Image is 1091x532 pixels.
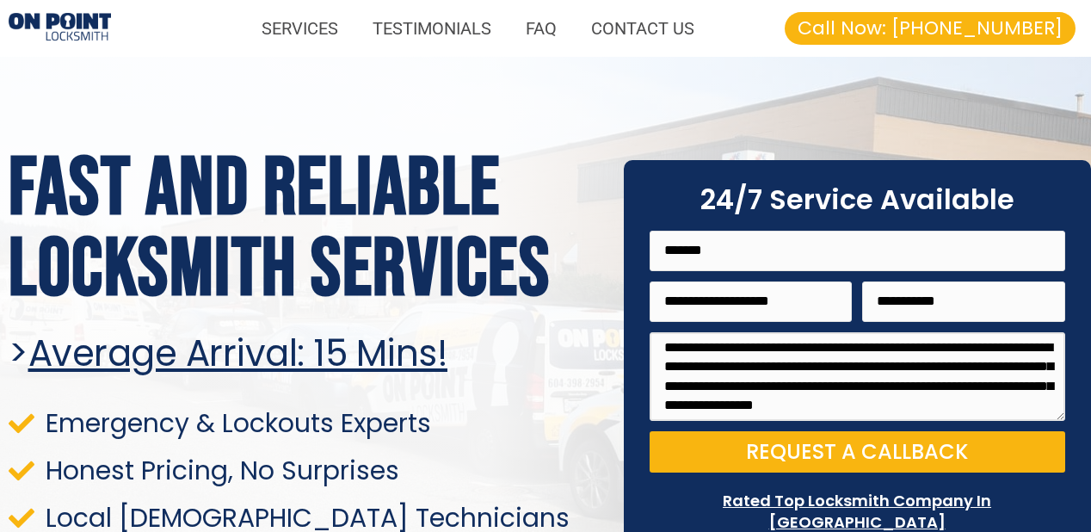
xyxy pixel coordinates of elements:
span: Emergency & Lockouts Experts [41,411,431,435]
a: Call Now: [PHONE_NUMBER] [785,12,1076,45]
a: TESTIMONIALS [355,9,509,48]
a: FAQ [509,9,574,48]
a: CONTACT US [574,9,712,48]
a: SERVICES [244,9,355,48]
nav: Menu [128,9,711,48]
img: Proximity Locksmiths 1 [9,13,111,45]
u: Average arrival: 15 Mins! [28,328,448,379]
span: Call Now: [PHONE_NUMBER] [798,19,1063,38]
form: On Point Locksmith [650,231,1065,483]
h2: 24/7 Service Available [650,186,1065,213]
h2: > [9,332,602,375]
h1: Fast and reliable locksmith services [9,149,602,311]
button: Request a Callback [650,431,1065,473]
span: Request a Callback [746,442,968,462]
